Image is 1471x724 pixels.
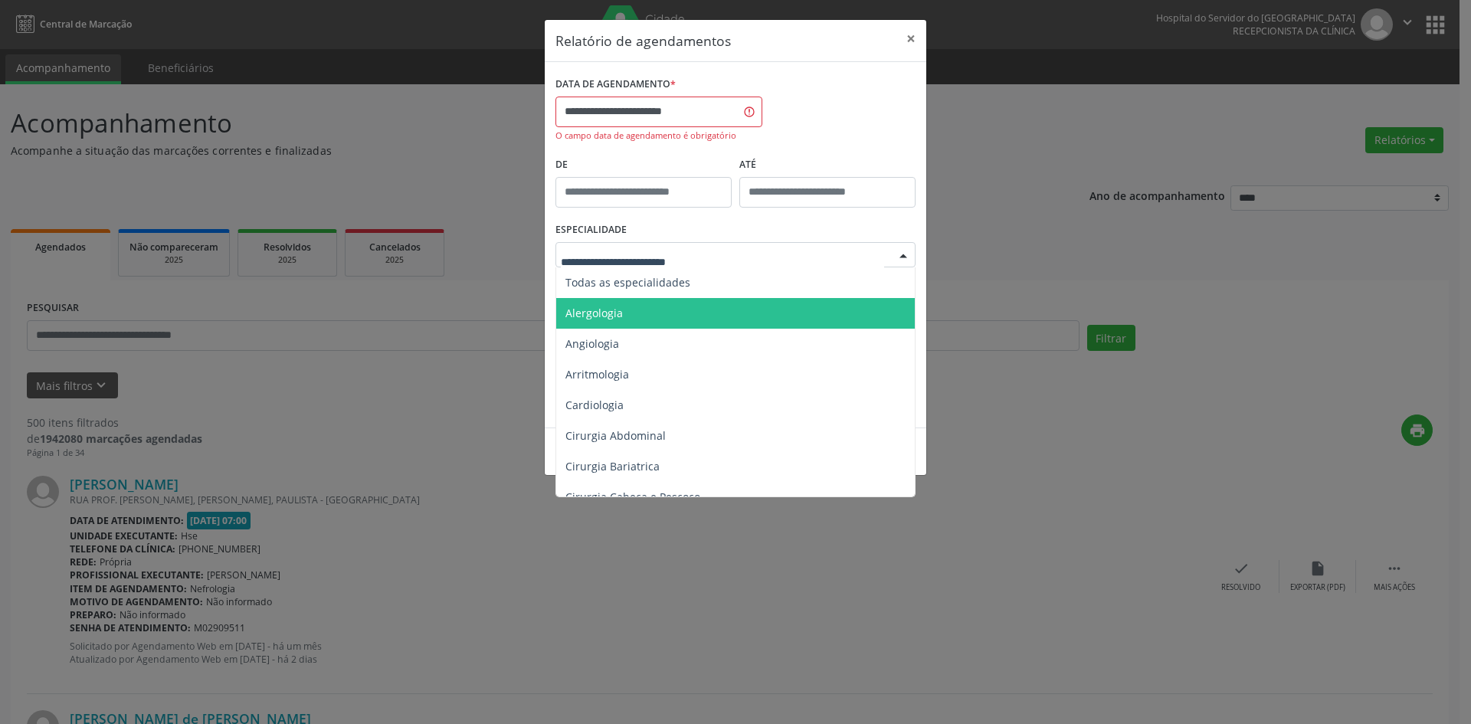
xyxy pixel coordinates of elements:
[565,398,624,412] span: Cardiologia
[565,367,629,382] span: Arritmologia
[565,459,660,473] span: Cirurgia Bariatrica
[565,336,619,351] span: Angiologia
[739,153,916,177] label: ATÉ
[555,73,676,97] label: DATA DE AGENDAMENTO
[555,153,732,177] label: De
[896,20,926,57] button: Close
[555,129,762,143] div: O campo data de agendamento é obrigatório
[555,218,627,242] label: ESPECIALIDADE
[565,428,666,443] span: Cirurgia Abdominal
[555,31,731,51] h5: Relatório de agendamentos
[565,490,700,504] span: Cirurgia Cabeça e Pescoço
[565,306,623,320] span: Alergologia
[565,275,690,290] span: Todas as especialidades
